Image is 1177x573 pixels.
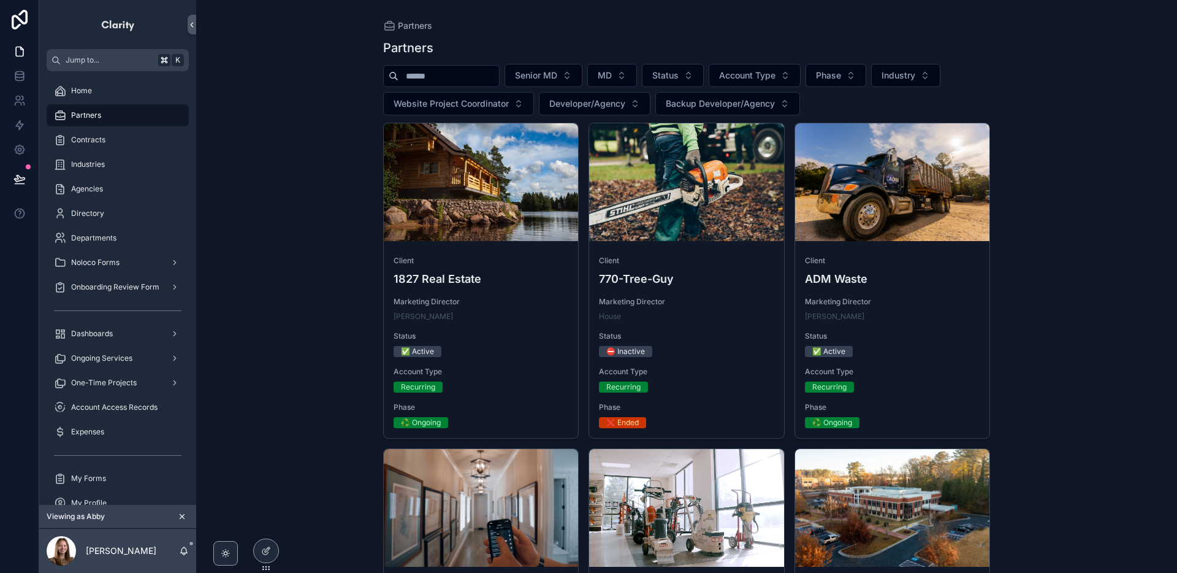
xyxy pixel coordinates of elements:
div: 770-Cropped.webp [589,123,784,241]
span: Developer/Agency [549,98,625,110]
span: Partners [71,110,101,120]
a: Account Access Records [47,396,189,418]
a: Dashboards [47,323,189,345]
span: Onboarding Review Form [71,282,159,292]
a: One-Time Projects [47,372,189,394]
div: ⛔ Inactive [606,346,645,357]
span: Client [394,256,569,266]
h4: ADM Waste [805,271,980,287]
a: Agencies [47,178,189,200]
span: Account Type [394,367,569,377]
div: adm-Cropped.webp [795,123,990,241]
div: advanced-Cropped.webp [795,449,990,567]
a: Industries [47,153,189,175]
span: Viewing as Abby [47,512,105,521]
span: Noloco Forms [71,258,120,267]
div: ✅ Active [401,346,434,357]
button: Select Button [806,64,866,87]
span: Phase [816,69,841,82]
p: [PERSON_NAME] [86,545,156,557]
h4: 770-Tree-Guy [599,271,774,287]
span: K [173,55,183,65]
span: Status [652,69,679,82]
span: Backup Developer/Agency [666,98,775,110]
a: ClientADM WasteMarketing Director[PERSON_NAME]Status✅ ActiveAccount TypeRecurringPhase♻️ Ongoing [794,123,991,439]
a: Expenses [47,421,189,443]
div: ✅ Active [812,346,845,357]
button: Select Button [505,64,582,87]
span: Account Type [805,367,980,377]
span: My Profile [71,498,107,508]
a: Client770-Tree-GuyMarketing DirectorHouseStatus⛔ InactiveAccount TypeRecurringPhase❌ Ended [588,123,785,439]
a: My Forms [47,467,189,490]
span: Phase [599,402,774,412]
span: Marketing Director [394,297,569,307]
button: Jump to...K [47,49,189,71]
a: Contracts [47,129,189,151]
span: Marketing Director [805,297,980,307]
button: Select Button [871,64,940,87]
a: Noloco Forms [47,252,189,274]
a: Departments [47,227,189,249]
span: Website Project Coordinator [394,98,509,110]
button: Select Button [383,92,534,115]
div: ♻️ Ongoing [812,417,852,428]
a: Directory [47,202,189,225]
a: Home [47,80,189,102]
span: Departments [71,233,116,243]
span: Phase [394,402,569,412]
a: My Profile [47,492,189,514]
span: Home [71,86,92,96]
a: Partners [383,20,432,32]
a: Ongoing Services [47,347,189,369]
h4: 1827 Real Estate [394,271,569,287]
a: House [599,312,621,321]
span: Senior MD [515,69,557,82]
a: [PERSON_NAME] [394,312,453,321]
a: [PERSON_NAME] [805,312,864,321]
span: Status [805,331,980,341]
span: Status [394,331,569,341]
a: Client1827 Real EstateMarketing Director[PERSON_NAME]Status✅ ActiveAccount TypeRecurringPhase♻️ O... [383,123,579,439]
span: Industry [882,69,915,82]
div: able-Cropped.webp [589,449,784,567]
span: Agencies [71,184,103,194]
div: Aarons.webp [384,449,579,567]
a: Partners [47,104,189,126]
span: Client [805,256,980,266]
span: Marketing Director [599,297,774,307]
span: Expenses [71,427,104,437]
div: Recurring [401,382,435,393]
span: Contracts [71,135,105,145]
div: Recurring [812,382,847,393]
span: Partners [398,20,432,32]
span: Account Type [719,69,775,82]
span: Phase [805,402,980,412]
span: Status [599,331,774,341]
button: Select Button [587,64,637,87]
div: ❌ Ended [606,417,639,428]
span: Ongoing Services [71,353,132,363]
button: Select Button [709,64,801,87]
span: Directory [71,209,104,218]
button: Select Button [539,92,650,115]
span: Jump to... [66,55,153,65]
div: scrollable content [39,71,196,505]
span: Client [599,256,774,266]
h1: Partners [383,39,433,56]
img: App logo [101,15,135,34]
span: Dashboards [71,329,113,339]
span: Account Access Records [71,402,158,412]
button: Select Button [642,64,704,87]
button: Select Button [655,92,800,115]
span: MD [598,69,612,82]
a: Onboarding Review Form [47,276,189,298]
span: Industries [71,160,105,169]
div: 1827.webp [384,123,579,241]
span: One-Time Projects [71,378,137,388]
span: Account Type [599,367,774,377]
span: My Forms [71,474,106,483]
